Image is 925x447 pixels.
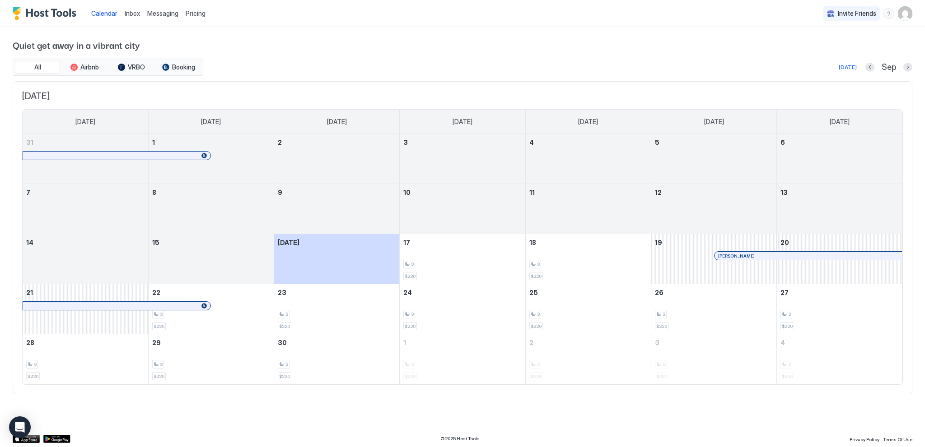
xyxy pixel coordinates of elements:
[156,61,201,74] button: Booking
[777,284,902,301] a: September 27, 2025
[285,361,288,367] span: 3
[274,134,400,184] td: September 2, 2025
[529,339,533,346] span: 2
[278,289,286,296] span: 23
[147,9,178,17] span: Messaging
[186,9,206,18] span: Pricing
[526,184,651,201] a: September 11, 2025
[23,334,148,384] td: September 28, 2025
[149,234,274,251] a: September 15, 2025
[125,9,140,18] a: Inbox
[898,6,912,21] div: User profile
[66,110,104,134] a: Sunday
[274,184,400,234] td: September 9, 2025
[788,311,791,317] span: 3
[777,234,902,284] td: September 20, 2025
[651,134,776,151] a: September 5, 2025
[23,334,148,351] a: September 28, 2025
[865,63,874,72] button: Previous month
[15,61,60,74] button: All
[327,118,347,126] span: [DATE]
[780,339,785,346] span: 4
[152,339,161,346] span: 29
[531,273,542,279] span: $220
[651,234,776,284] td: September 19, 2025
[160,361,163,367] span: 3
[651,184,776,234] td: September 12, 2025
[400,184,525,234] td: September 10, 2025
[152,239,159,246] span: 15
[695,110,733,134] a: Friday
[526,234,651,251] a: September 18, 2025
[440,436,480,442] span: © 2025 Host Tools
[172,63,195,71] span: Booking
[656,323,667,329] span: $220
[400,134,525,151] a: September 3, 2025
[128,63,145,71] span: VRBO
[43,435,70,443] a: Google Play Store
[201,118,221,126] span: [DATE]
[274,134,399,151] a: September 2, 2025
[525,334,651,384] td: October 2, 2025
[655,138,659,146] span: 5
[903,63,912,72] button: Next month
[537,311,540,317] span: 3
[655,239,662,246] span: 19
[655,289,663,296] span: 26
[125,9,140,17] span: Inbox
[655,189,662,196] span: 12
[830,118,850,126] span: [DATE]
[821,110,859,134] a: Saturday
[529,138,534,146] span: 4
[13,38,912,51] span: Quiet get away in a vibrant city
[13,59,203,76] div: tab-group
[444,110,481,134] a: Wednesday
[152,289,160,296] span: 22
[62,61,107,74] button: Airbnb
[149,284,274,301] a: September 22, 2025
[22,91,903,102] span: [DATE]
[400,334,525,384] td: October 1, 2025
[26,138,33,146] span: 31
[411,311,414,317] span: 3
[318,110,356,134] a: Tuesday
[400,334,525,351] a: October 1, 2025
[279,373,290,379] span: $220
[274,234,399,251] a: September 16, 2025
[23,234,148,251] a: September 14, 2025
[537,261,540,267] span: 3
[780,239,789,246] span: 20
[160,311,163,317] span: 3
[651,334,776,351] a: October 3, 2025
[274,334,399,351] a: September 30, 2025
[780,289,789,296] span: 27
[26,239,33,246] span: 14
[529,289,538,296] span: 25
[405,273,416,279] span: $220
[883,437,912,442] span: Terms Of Use
[883,8,894,19] div: menu
[525,234,651,284] td: September 18, 2025
[109,61,154,74] button: VRBO
[28,373,38,379] span: $220
[149,334,274,351] a: September 29, 2025
[278,138,282,146] span: 2
[154,373,164,379] span: $220
[882,62,896,73] span: Sep
[400,234,525,251] a: September 17, 2025
[651,284,776,301] a: September 26, 2025
[192,110,230,134] a: Monday
[23,284,148,334] td: September 21, 2025
[278,239,299,246] span: [DATE]
[26,189,30,196] span: 7
[655,339,659,346] span: 3
[13,435,40,443] a: App Store
[777,184,902,234] td: September 13, 2025
[154,323,164,329] span: $220
[782,323,793,329] span: $220
[274,284,400,334] td: September 23, 2025
[403,138,408,146] span: 3
[777,134,902,151] a: September 6, 2025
